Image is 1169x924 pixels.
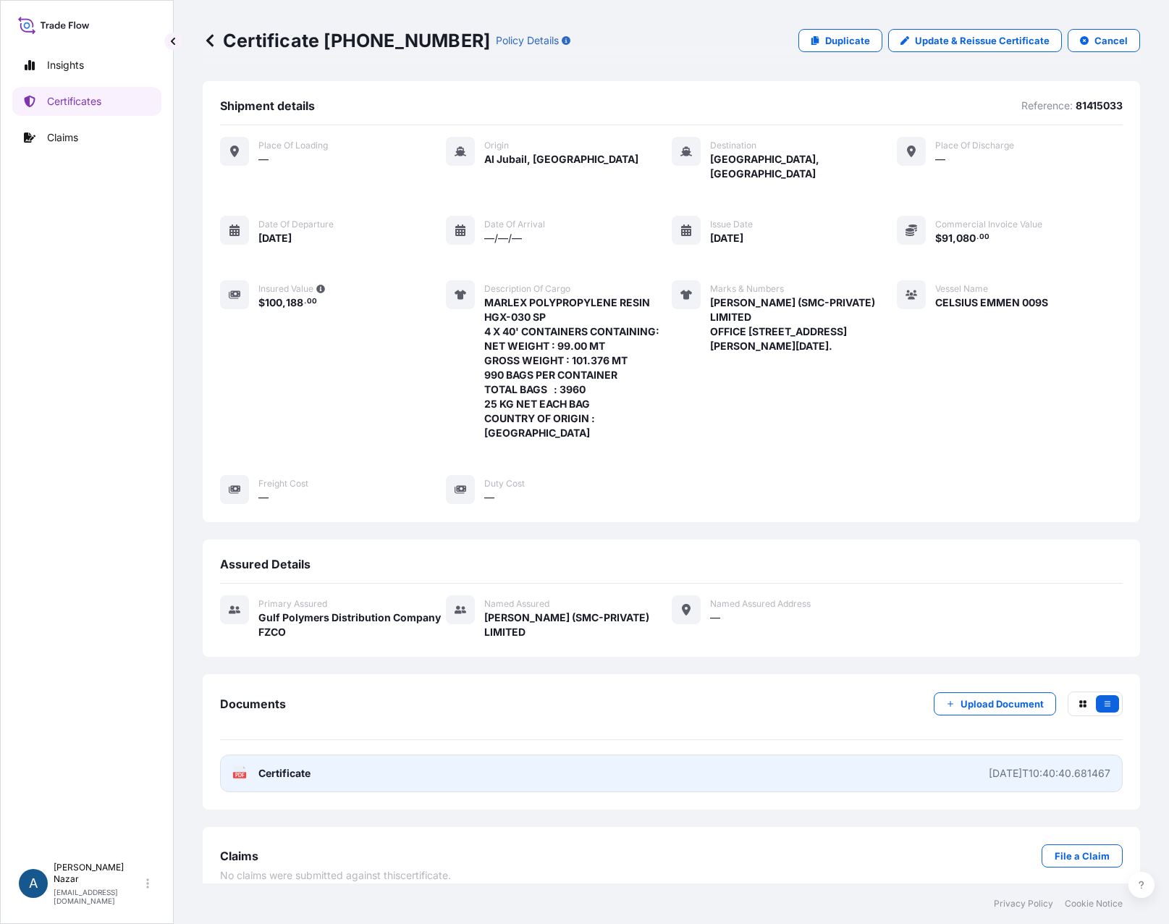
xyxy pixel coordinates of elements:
[258,478,308,490] span: Freight Cost
[935,140,1014,151] span: Place of discharge
[258,231,292,245] span: [DATE]
[12,123,161,152] a: Claims
[54,888,143,905] p: [EMAIL_ADDRESS][DOMAIN_NAME]
[710,598,811,610] span: Named Assured Address
[484,610,672,639] span: [PERSON_NAME] (SMC-PRIVATE) LIMITED
[286,298,303,308] span: 188
[220,697,286,711] span: Documents
[935,233,942,243] span: $
[953,233,956,243] span: ,
[484,283,570,295] span: Description of cargo
[220,849,258,863] span: Claims
[934,692,1056,715] button: Upload Document
[710,231,743,245] span: [DATE]
[1065,898,1123,910] a: Cookie Notice
[935,152,945,167] span: —
[484,490,494,505] span: —
[1076,98,1123,113] p: 81415033
[979,235,989,240] span: 00
[484,295,672,440] span: MARLEX POLYPROPYLENE RESIN HGX-030 SP 4 X 40' CONTAINERS CONTAINING: NET WEIGHT : 99.00 MT GROSS ...
[1055,849,1110,863] p: File a Claim
[203,29,490,52] p: Certificate [PHONE_NUMBER]
[994,898,1053,910] a: Privacy Policy
[942,233,953,243] span: 91
[798,29,882,52] a: Duplicate
[220,98,315,113] span: Shipment details
[258,598,327,610] span: Primary assured
[258,766,311,781] span: Certificate
[258,490,269,505] span: —
[12,51,161,80] a: Insights
[258,283,313,295] span: Insured Value
[710,140,756,151] span: Destination
[484,231,522,245] span: —/—/—
[956,233,976,243] span: 080
[484,219,545,230] span: Date of arrival
[220,868,451,883] span: No claims were submitted against this certificate .
[935,219,1042,230] span: Commercial Invoice Value
[888,29,1062,52] a: Update & Reissue Certificate
[935,283,988,295] span: Vessel Name
[1068,29,1140,52] button: Cancel
[235,773,245,778] text: PDF
[484,140,509,151] span: Origin
[484,152,638,167] span: Al Jubail, [GEOGRAPHIC_DATA]
[29,876,38,891] span: A
[304,299,306,304] span: .
[710,152,898,181] span: [GEOGRAPHIC_DATA], [GEOGRAPHIC_DATA]
[710,295,898,353] span: [PERSON_NAME] (SMC-PRIVATE) LIMITED OFFICE [STREET_ADDRESS][PERSON_NAME][DATE].
[915,33,1050,48] p: Update & Reissue Certificate
[484,478,525,490] span: Duty Cost
[265,298,282,308] span: 100
[258,610,446,639] span: Gulf Polymers Distribution Company FZCO
[307,299,317,304] span: 00
[220,755,1123,792] a: PDFCertificate[DATE]T10:40:40.681467
[220,557,311,571] span: Assured Details
[935,295,1048,310] span: CELSIUS EMMEN 009S
[1094,33,1128,48] p: Cancel
[258,152,269,167] span: —
[47,58,84,72] p: Insights
[710,610,720,625] span: —
[496,33,559,48] p: Policy Details
[47,130,78,145] p: Claims
[1021,98,1073,113] p: Reference:
[282,298,286,308] span: ,
[1042,844,1123,868] a: File a Claim
[825,33,870,48] p: Duplicate
[484,598,549,610] span: Named Assured
[710,219,753,230] span: Issue Date
[989,766,1110,781] div: [DATE]T10:40:40.681467
[961,697,1044,711] p: Upload Document
[258,140,328,151] span: Place of Loading
[710,283,784,295] span: Marks & Numbers
[258,219,334,230] span: Date of departure
[976,235,979,240] span: .
[258,298,265,308] span: $
[12,87,161,116] a: Certificates
[47,94,101,109] p: Certificates
[54,862,143,885] p: [PERSON_NAME] Nazar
